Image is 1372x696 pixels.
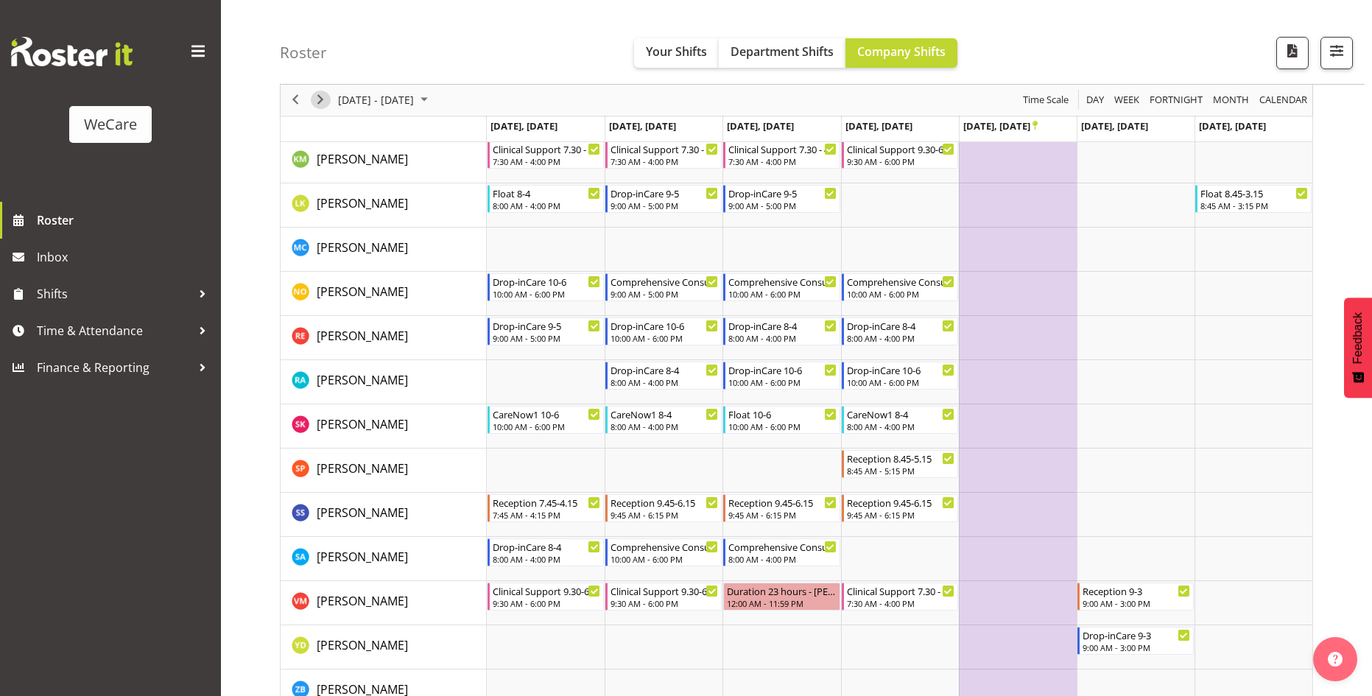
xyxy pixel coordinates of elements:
div: Float 8-4 [493,186,600,200]
span: Month [1211,91,1250,110]
div: Clinical Support 9.30-6 [847,141,954,156]
div: 10:00 AM - 6:00 PM [847,376,954,388]
div: Clinical Support 9.30-6 [493,583,600,598]
div: Sara Sherwin"s event - Reception 7.45-4.15 Begin From Monday, November 10, 2025 at 7:45:00 AM GMT... [488,494,604,522]
a: [PERSON_NAME] [317,283,408,300]
span: Day [1085,91,1105,110]
div: 12:00 AM - 11:59 PM [727,597,836,609]
span: [DATE], [DATE] [1199,119,1266,133]
span: calendar [1258,91,1309,110]
span: Time Scale [1021,91,1070,110]
span: [PERSON_NAME] [317,284,408,300]
div: 8:00 AM - 4:00 PM [493,200,600,211]
div: Sara Sherwin"s event - Reception 9.45-6.15 Begin From Thursday, November 13, 2025 at 9:45:00 AM G... [842,494,958,522]
div: 8:00 AM - 4:00 PM [847,421,954,432]
div: 7:30 AM - 4:00 PM [493,155,600,167]
span: Finance & Reporting [37,356,191,379]
div: Clinical Support 7.30 - 4 [728,141,836,156]
div: 10:00 AM - 6:00 PM [493,421,600,432]
td: Samantha Poultney resource [281,449,487,493]
div: 9:30 AM - 6:00 PM [847,155,954,167]
td: Kishendri Moodley resource [281,139,487,183]
div: Float 10-6 [728,407,836,421]
td: Yvonne Denny resource [281,625,487,669]
div: Comprehensive Consult 8-4 [728,539,836,554]
div: Clinical Support 7.30 - 4 [847,583,954,598]
div: Sarah Abbott"s event - Comprehensive Consult 10-6 Begin From Tuesday, November 11, 2025 at 10:00:... [605,538,722,566]
span: [PERSON_NAME] [317,372,408,388]
div: 9:45 AM - 6:15 PM [728,509,836,521]
div: Rachel Els"s event - Drop-inCare 9-5 Begin From Monday, November 10, 2025 at 9:00:00 AM GMT+13:00... [488,317,604,345]
div: Drop-inCare 10-6 [493,274,600,289]
button: Previous [286,91,306,110]
div: 9:00 AM - 5:00 PM [611,200,718,211]
div: 9:00 AM - 5:00 PM [611,288,718,300]
div: CareNow1 8-4 [847,407,954,421]
span: Your Shifts [646,43,707,60]
div: 9:00 AM - 3:00 PM [1083,597,1190,609]
a: [PERSON_NAME] [317,150,408,168]
a: [PERSON_NAME] [317,239,408,256]
div: Kishendri Moodley"s event - Clinical Support 7.30 - 4 Begin From Monday, November 10, 2025 at 7:3... [488,141,604,169]
div: Comprehensive Consult 10-6 [847,274,954,289]
div: 8:00 AM - 4:00 PM [728,332,836,344]
div: Duration 23 hours - [PERSON_NAME] [727,583,836,598]
a: [PERSON_NAME] [317,460,408,477]
div: 10:00 AM - 6:00 PM [611,332,718,344]
div: Yvonne Denny"s event - Drop-inCare 9-3 Begin From Saturday, November 15, 2025 at 9:00:00 AM GMT+1... [1077,627,1194,655]
div: Reception 8.45-5.15 [847,451,954,465]
div: 8:00 AM - 4:00 PM [728,553,836,565]
div: Rachel Els"s event - Drop-inCare 10-6 Begin From Tuesday, November 11, 2025 at 10:00:00 AM GMT+13... [605,317,722,345]
div: Drop-inCare 9-5 [611,186,718,200]
div: 10:00 AM - 6:00 PM [728,288,836,300]
a: [PERSON_NAME] [317,327,408,345]
div: 8:00 AM - 4:00 PM [847,332,954,344]
div: Natasha Ottley"s event - Comprehensive Consult 10-6 Begin From Wednesday, November 12, 2025 at 10... [723,273,840,301]
span: [DATE], [DATE] [963,119,1038,133]
span: Shifts [37,283,191,305]
div: Natasha Ottley"s event - Comprehensive Consult 9-5 Begin From Tuesday, November 11, 2025 at 9:00:... [605,273,722,301]
div: Liandy Kritzinger"s event - Float 8-4 Begin From Monday, November 10, 2025 at 8:00:00 AM GMT+13:0... [488,185,604,213]
div: Clinical Support 9.30-6 [611,583,718,598]
div: Rachna Anderson"s event - Drop-inCare 10-6 Begin From Wednesday, November 12, 2025 at 10:00:00 AM... [723,362,840,390]
span: [DATE], [DATE] [490,119,557,133]
button: Your Shifts [634,38,719,68]
a: [PERSON_NAME] [317,194,408,212]
button: Feedback - Show survey [1344,298,1372,398]
td: Rachel Els resource [281,316,487,360]
div: Reception 9.45-6.15 [611,495,718,510]
div: Reception 9-3 [1083,583,1190,598]
img: help-xxl-2.png [1328,652,1343,667]
div: Reception 9.45-6.15 [847,495,954,510]
div: 10:00 AM - 6:00 PM [728,421,836,432]
div: Saahit Kour"s event - CareNow1 10-6 Begin From Monday, November 10, 2025 at 10:00:00 AM GMT+13:00... [488,406,604,434]
span: [PERSON_NAME] [317,460,408,477]
button: Timeline Month [1211,91,1252,110]
div: Sara Sherwin"s event - Reception 9.45-6.15 Begin From Wednesday, November 12, 2025 at 9:45:00 AM ... [723,494,840,522]
span: [PERSON_NAME] [317,195,408,211]
a: [PERSON_NAME] [317,548,408,566]
td: Sarah Abbott resource [281,537,487,581]
div: 7:45 AM - 4:15 PM [493,509,600,521]
span: Time & Attendance [37,320,191,342]
div: Drop-inCare 8-4 [847,318,954,333]
div: WeCare [84,113,137,136]
a: [PERSON_NAME] [317,592,408,610]
span: [PERSON_NAME] [317,593,408,609]
div: 10:00 AM - 6:00 PM [847,288,954,300]
a: [PERSON_NAME] [317,504,408,521]
div: next period [308,85,333,116]
div: previous period [283,85,308,116]
div: 10:00 AM - 6:00 PM [728,376,836,388]
div: 8:45 AM - 3:15 PM [1200,200,1308,211]
td: Saahit Kour resource [281,404,487,449]
div: Viktoriia Molchanova"s event - Clinical Support 7.30 - 4 Begin From Thursday, November 13, 2025 a... [842,583,958,611]
span: [DATE], [DATE] [1081,119,1148,133]
td: Liandy Kritzinger resource [281,183,487,228]
div: 9:30 AM - 6:00 PM [493,597,600,609]
div: Rachel Els"s event - Drop-inCare 8-4 Begin From Wednesday, November 12, 2025 at 8:00:00 AM GMT+13... [723,317,840,345]
div: Drop-inCare 9-5 [493,318,600,333]
div: 7:30 AM - 4:00 PM [728,155,836,167]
